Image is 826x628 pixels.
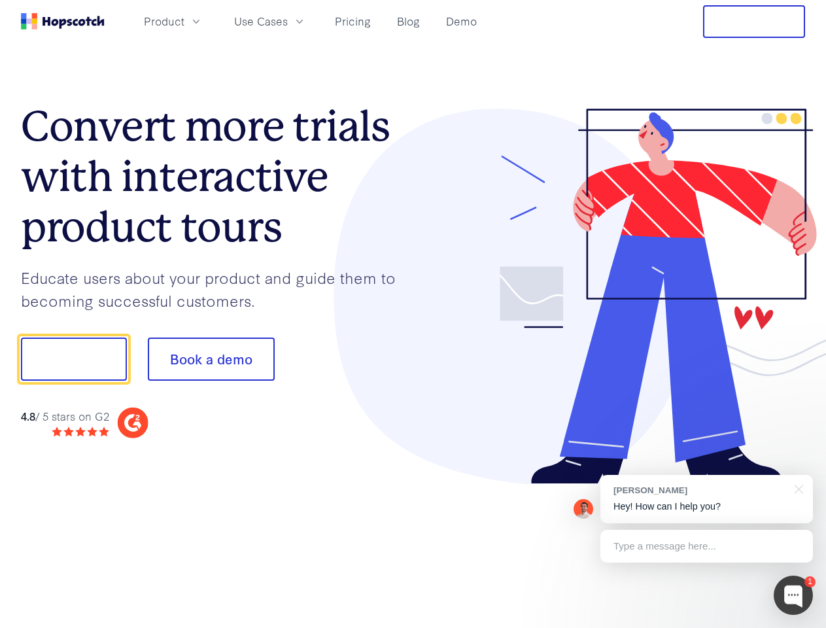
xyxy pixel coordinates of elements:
button: Show me! [21,338,127,381]
strong: 4.8 [21,408,35,423]
h1: Convert more trials with interactive product tours [21,101,413,252]
p: Educate users about your product and guide them to becoming successful customers. [21,266,413,311]
img: Mark Spera [574,499,593,519]
a: Home [21,13,105,29]
div: [PERSON_NAME] [613,484,787,497]
div: Type a message here... [600,530,813,563]
div: / 5 stars on G2 [21,408,109,425]
button: Use Cases [226,10,314,32]
p: Hey! How can I help you? [613,500,800,514]
span: Product [144,13,184,29]
button: Product [136,10,211,32]
button: Free Trial [703,5,805,38]
span: Use Cases [234,13,288,29]
div: 1 [804,576,816,587]
a: Pricing [330,10,376,32]
a: Blog [392,10,425,32]
button: Book a demo [148,338,275,381]
a: Demo [441,10,482,32]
